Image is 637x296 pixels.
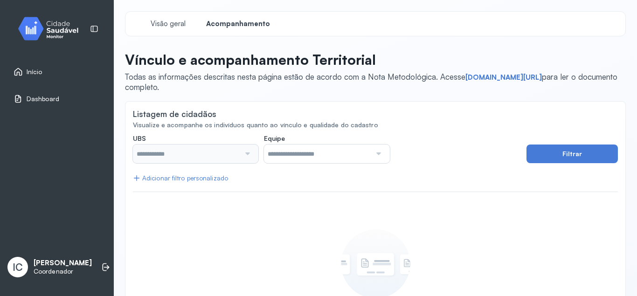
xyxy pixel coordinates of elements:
[133,109,216,119] div: Listagem de cidadãos
[14,67,100,76] a: Início
[206,20,270,28] span: Acompanhamento
[34,259,92,268] p: [PERSON_NAME]
[14,94,100,103] a: Dashboard
[34,268,92,275] p: Coordenador
[133,134,146,143] span: UBS
[133,121,618,129] div: Visualize e acompanhe os indivíduos quanto ao vínculo e qualidade do cadastro
[465,73,542,82] a: [DOMAIN_NAME][URL]
[13,261,23,273] span: IC
[133,174,228,182] div: Adicionar filtro personalizado
[264,134,285,143] span: Equipe
[27,68,42,76] span: Início
[125,72,617,92] span: Todas as informações descritas nesta página estão de acordo com a Nota Metodológica. Acesse para ...
[151,20,186,28] span: Visão geral
[125,51,618,68] p: Vínculo e acompanhamento Territorial
[526,145,618,163] button: Filtrar
[10,15,94,42] img: monitor.svg
[27,95,59,103] span: Dashboard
